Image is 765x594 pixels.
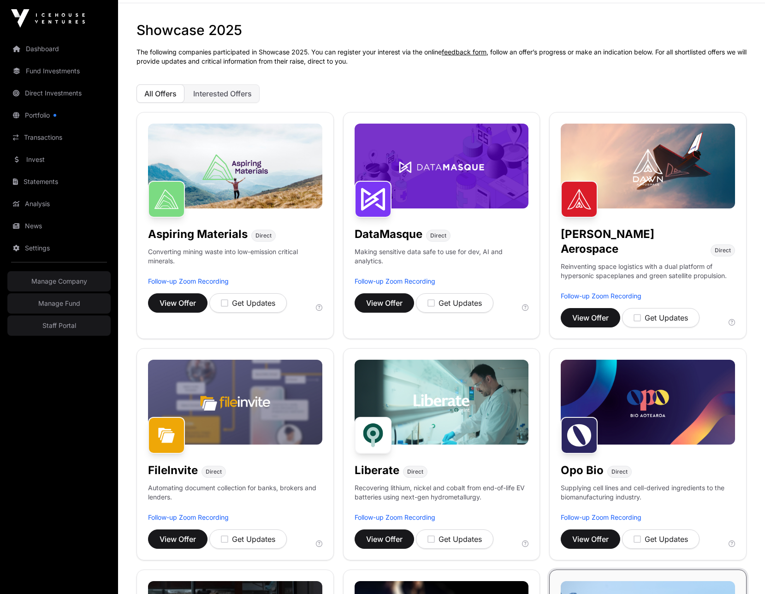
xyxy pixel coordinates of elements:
[209,293,287,313] button: Get Updates
[561,463,604,478] h1: Opo Bio
[561,227,707,256] h1: [PERSON_NAME] Aerospace
[622,308,700,327] button: Get Updates
[561,529,620,549] button: View Offer
[221,534,275,545] div: Get Updates
[193,89,252,98] span: Interested Offers
[355,417,391,454] img: Liberate
[572,534,609,545] span: View Offer
[160,297,196,309] span: View Offer
[561,308,620,327] button: View Offer
[221,297,275,309] div: Get Updates
[136,84,184,103] button: All Offers
[7,216,111,236] a: News
[715,247,731,254] span: Direct
[7,127,111,148] a: Transactions
[185,84,260,103] button: Interested Offers
[407,468,423,475] span: Direct
[148,277,229,285] a: Follow-up Zoom Recording
[561,292,641,300] a: Follow-up Zoom Recording
[7,172,111,192] a: Statements
[7,315,111,336] a: Staff Portal
[622,529,700,549] button: Get Updates
[144,89,177,98] span: All Offers
[416,529,493,549] button: Get Updates
[148,417,185,454] img: FileInvite
[7,238,111,258] a: Settings
[148,513,229,521] a: Follow-up Zoom Recording
[561,181,598,218] img: Dawn Aerospace
[561,360,735,445] img: Opo-Bio-Banner.jpg
[11,9,85,28] img: Icehouse Ventures Logo
[427,534,482,545] div: Get Updates
[355,124,529,208] img: DataMasque-Banner.jpg
[7,83,111,103] a: Direct Investments
[561,513,641,521] a: Follow-up Zoom Recording
[561,262,735,291] p: Reinventing space logistics with a dual platform of hypersonic spaceplanes and green satellite pr...
[355,360,529,445] img: Liberate-Banner.jpg
[634,534,688,545] div: Get Updates
[561,417,598,454] img: Opo Bio
[561,124,735,208] img: Dawn-Banner.jpg
[206,468,222,475] span: Direct
[427,297,482,309] div: Get Updates
[255,232,272,239] span: Direct
[136,22,747,38] h1: Showcase 2025
[355,277,435,285] a: Follow-up Zoom Recording
[7,105,111,125] a: Portfolio
[355,293,414,313] button: View Offer
[355,529,414,549] button: View Offer
[7,194,111,214] a: Analysis
[148,181,185,218] img: Aspiring Materials
[430,232,446,239] span: Direct
[136,48,747,66] p: The following companies participated in Showcase 2025. You can register your interest via the onl...
[355,463,399,478] h1: Liberate
[148,463,198,478] h1: FileInvite
[355,483,529,513] p: Recovering lithium, nickel and cobalt from end-of-life EV batteries using next-gen hydrometallurgy.
[561,483,735,502] p: Supplying cell lines and cell-derived ingredients to the biomanufacturing industry.
[366,297,403,309] span: View Offer
[148,529,208,549] button: View Offer
[611,468,628,475] span: Direct
[7,293,111,314] a: Manage Fund
[7,149,111,170] a: Invest
[572,312,609,323] span: View Offer
[148,360,322,445] img: File-Invite-Banner.jpg
[7,61,111,81] a: Fund Investments
[209,529,287,549] button: Get Updates
[148,227,248,242] h1: Aspiring Materials
[719,550,765,594] iframe: Chat Widget
[148,247,322,277] p: Converting mining waste into low-emission critical minerals.
[148,293,208,313] button: View Offer
[355,247,529,277] p: Making sensitive data safe to use for dev, AI and analytics.
[366,534,403,545] span: View Offer
[442,48,486,56] a: feedback form
[634,312,688,323] div: Get Updates
[148,483,322,513] p: Automating document collection for banks, brokers and lenders.
[7,271,111,291] a: Manage Company
[7,39,111,59] a: Dashboard
[355,227,422,242] h1: DataMasque
[355,181,391,218] img: DataMasque
[148,124,322,208] img: Aspiring-Banner.jpg
[416,293,493,313] button: Get Updates
[160,534,196,545] span: View Offer
[355,513,435,521] a: Follow-up Zoom Recording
